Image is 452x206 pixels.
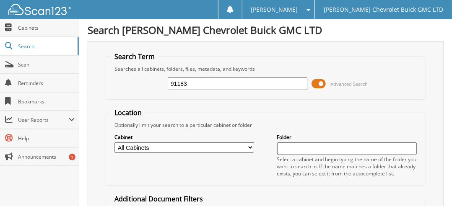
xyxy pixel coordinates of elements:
span: Reminders [18,80,75,87]
span: Advanced Search [330,81,368,87]
div: 1 [69,154,75,160]
div: Select a cabinet and begin typing the name of the folder you want to search in. If the name match... [277,156,417,177]
div: Optionally limit your search to a particular cabinet or folder [110,121,421,129]
span: Help [18,135,75,142]
span: [PERSON_NAME] Chevrolet Buick GMC LTD [324,7,443,12]
div: Searches all cabinets, folders, files, metadata, and keywords [110,65,421,72]
label: Cabinet [114,134,254,141]
label: Folder [277,134,417,141]
legend: Search Term [110,52,159,61]
h1: Search [PERSON_NAME] Chevrolet Buick GMC LTD [88,23,444,37]
legend: Location [110,108,146,117]
span: Scan [18,61,75,68]
span: Bookmarks [18,98,75,105]
span: Search [18,43,73,50]
span: User Reports [18,116,69,124]
span: Cabinets [18,24,75,31]
legend: Additional Document Filters [110,194,207,203]
img: scan123-logo-white.svg [8,4,71,15]
iframe: Chat Widget [410,166,452,206]
span: [PERSON_NAME] [251,7,298,12]
span: Announcements [18,153,75,160]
